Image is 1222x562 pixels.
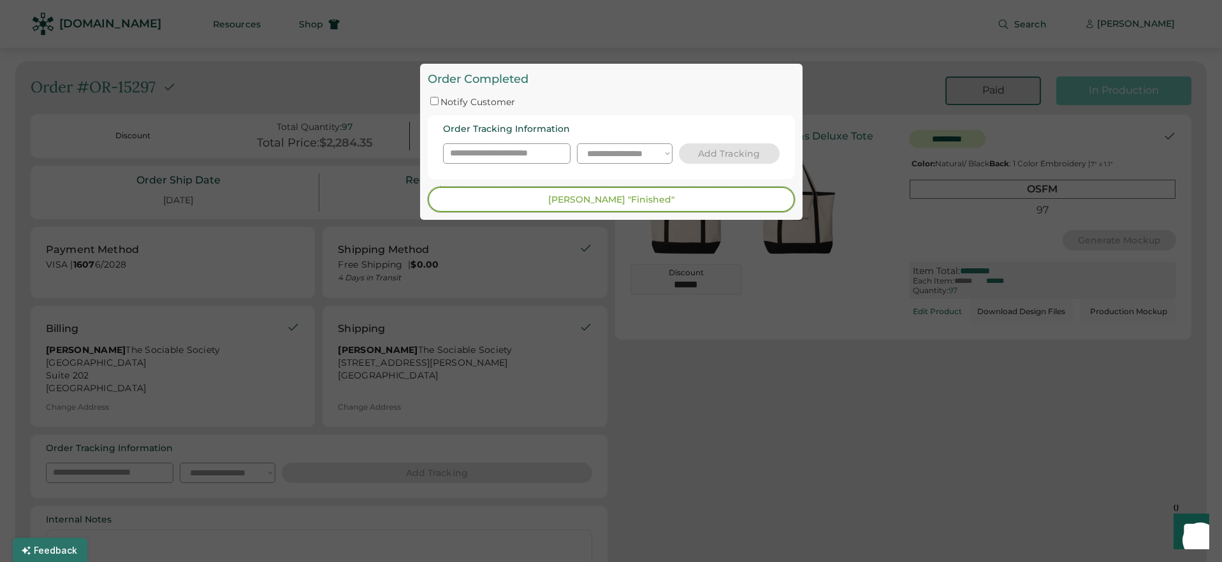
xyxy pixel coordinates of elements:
button: [PERSON_NAME] "Finished" [428,187,795,212]
iframe: Front Chat [1161,505,1216,559]
label: Notify Customer [440,96,515,108]
button: Add Tracking [679,143,780,164]
div: Order Completed [428,71,795,87]
div: Order Tracking Information [443,123,570,136]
